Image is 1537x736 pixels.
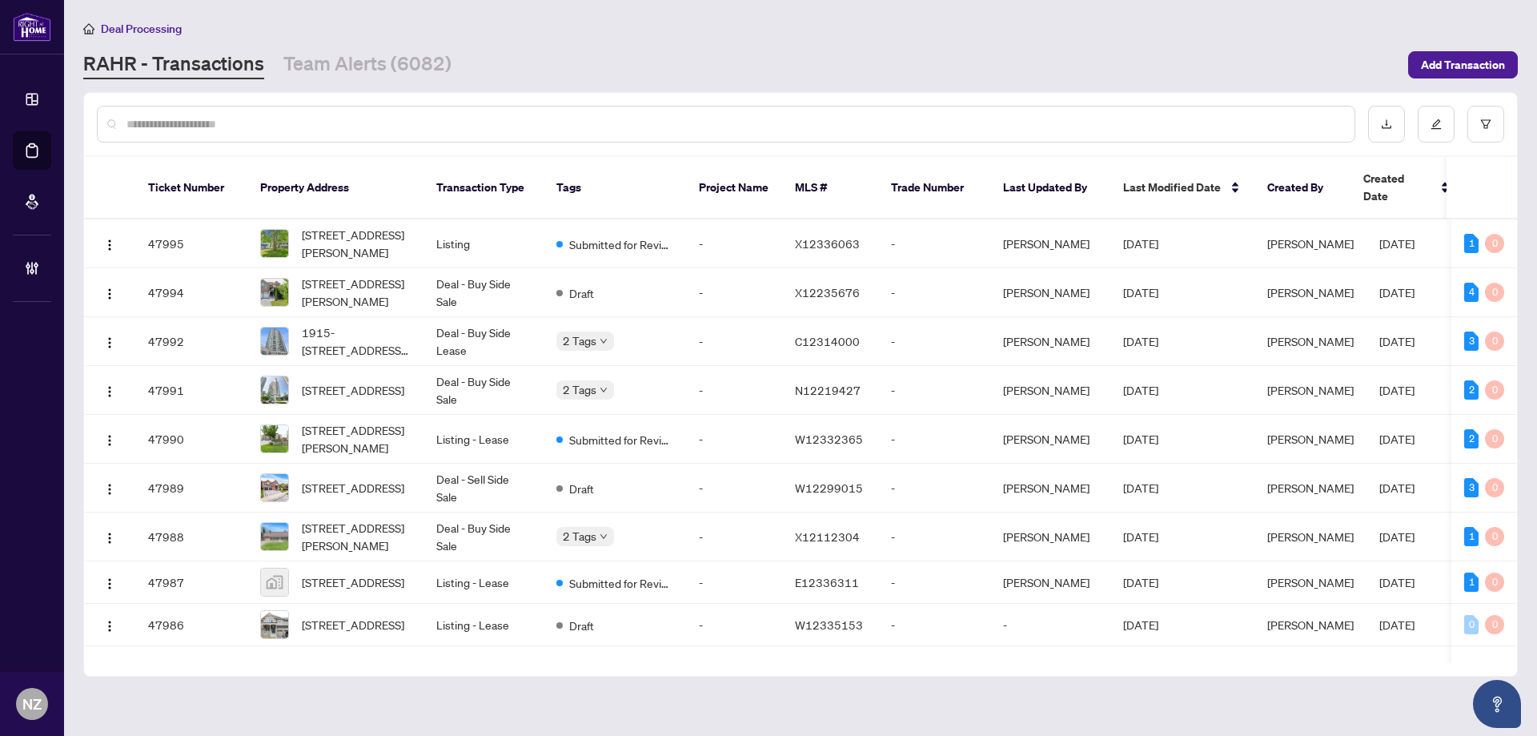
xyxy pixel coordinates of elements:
td: - [686,464,782,513]
th: Tags [544,157,686,219]
span: Draft [569,617,594,634]
td: 47992 [135,317,247,366]
span: [DATE] [1123,529,1158,544]
div: 0 [1485,380,1504,400]
button: Logo [97,280,122,305]
th: Ticket Number [135,157,247,219]
td: 47987 [135,561,247,604]
div: 0 [1485,527,1504,546]
td: 47990 [135,415,247,464]
span: [DATE] [1379,334,1415,348]
div: 0 [1485,478,1504,497]
span: Draft [569,284,594,302]
th: Last Modified Date [1110,157,1254,219]
span: N12219427 [795,383,861,397]
span: Submitted for Review [569,235,673,253]
td: [PERSON_NAME] [990,415,1110,464]
button: Open asap [1473,680,1521,728]
button: Logo [97,231,122,256]
td: - [686,415,782,464]
td: - [878,604,990,646]
span: C12314000 [795,334,860,348]
span: [PERSON_NAME] [1267,529,1354,544]
span: [PERSON_NAME] [1267,575,1354,589]
span: [DATE] [1123,285,1158,300]
span: down [600,386,608,394]
div: 0 [1485,429,1504,448]
span: [DATE] [1123,575,1158,589]
td: - [686,366,782,415]
td: [PERSON_NAME] [990,268,1110,317]
span: [DATE] [1379,236,1415,251]
th: Last Updated By [990,157,1110,219]
span: [DATE] [1379,529,1415,544]
td: [PERSON_NAME] [990,219,1110,268]
span: down [600,337,608,345]
th: Property Address [247,157,423,219]
span: 1915-[STREET_ADDRESS][PERSON_NAME] [302,324,411,359]
span: E12336311 [795,575,859,589]
span: Submitted for Review [569,574,673,592]
img: thumbnail-img [261,425,288,452]
div: 3 [1464,332,1479,351]
span: Last Modified Date [1123,179,1221,196]
img: thumbnail-img [261,523,288,550]
td: [PERSON_NAME] [990,317,1110,366]
span: [DATE] [1123,432,1158,446]
span: [PERSON_NAME] [1267,481,1354,495]
td: Listing - Lease [423,604,544,646]
img: Logo [103,483,116,496]
div: 0 [1485,332,1504,351]
img: Logo [103,385,116,398]
span: Submitted for Review [569,431,673,448]
a: RAHR - Transactions [83,50,264,79]
td: 47994 [135,268,247,317]
th: Project Name [686,157,782,219]
th: Transaction Type [423,157,544,219]
img: Logo [103,434,116,447]
img: thumbnail-img [261,230,288,257]
img: logo [13,12,51,42]
span: [STREET_ADDRESS][PERSON_NAME] [302,421,411,456]
button: Logo [97,426,122,452]
td: Deal - Buy Side Sale [423,268,544,317]
th: MLS # [782,157,878,219]
img: thumbnail-img [261,474,288,501]
span: [STREET_ADDRESS][PERSON_NAME] [302,275,411,310]
span: [STREET_ADDRESS] [302,616,404,633]
img: thumbnail-img [261,611,288,638]
td: [PERSON_NAME] [990,513,1110,561]
span: down [600,533,608,541]
img: thumbnail-img [261,279,288,306]
button: Logo [97,524,122,549]
span: [PERSON_NAME] [1267,383,1354,397]
td: - [878,219,990,268]
td: - [878,415,990,464]
td: - [878,464,990,513]
td: Deal - Buy Side Sale [423,366,544,415]
td: - [686,561,782,604]
span: home [83,23,94,34]
img: thumbnail-img [261,569,288,596]
td: - [686,604,782,646]
th: Trade Number [878,157,990,219]
span: W12332365 [795,432,863,446]
span: [DATE] [1379,617,1415,632]
td: 47988 [135,513,247,561]
th: Created Date [1350,157,1463,219]
span: [DATE] [1123,236,1158,251]
span: [DATE] [1379,481,1415,495]
span: [DATE] [1123,617,1158,632]
img: Logo [103,336,116,349]
td: - [878,513,990,561]
div: 0 [1485,283,1504,302]
div: 2 [1464,429,1479,448]
div: 0 [1464,615,1479,634]
span: Add Transaction [1421,52,1505,78]
img: Logo [103,239,116,251]
button: Logo [97,475,122,501]
td: [PERSON_NAME] [990,561,1110,604]
div: 1 [1464,527,1479,546]
span: 2 Tags [563,380,596,399]
button: Logo [97,328,122,354]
